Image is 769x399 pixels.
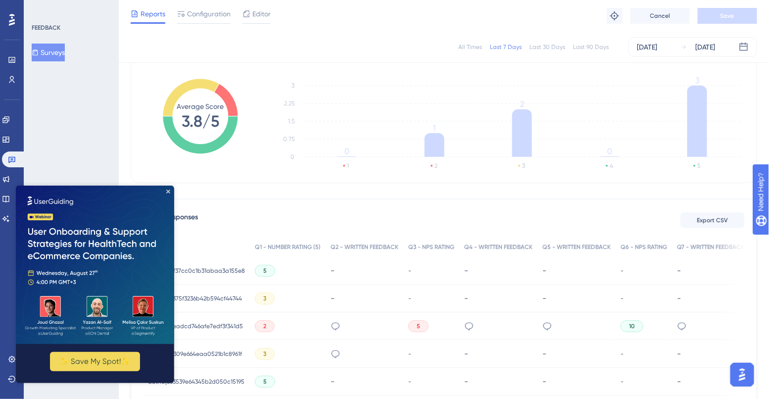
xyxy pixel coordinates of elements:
[464,266,532,275] div: -
[677,377,744,386] div: -
[263,295,266,302] span: 3
[464,243,532,251] span: Q4 - WRITTEN FEEDBACK
[291,82,294,89] tspan: 3
[288,118,294,125] tspan: 1.5
[621,378,624,386] span: -
[630,8,690,24] button: Cancel
[458,43,482,51] div: All Times
[435,162,438,169] text: 2
[331,377,398,386] div: -
[408,267,411,275] span: -
[255,243,321,251] span: Q1 - NUMBER RATING (5)
[331,266,398,275] div: -
[182,112,219,131] tspan: 3.8/5
[677,266,744,275] div: -
[529,43,565,51] div: Last 30 Days
[148,378,244,386] span: auth0|663539e64345b2d050c15195
[464,349,532,358] div: -
[607,147,612,156] tspan: 0
[408,295,411,302] span: -
[263,322,266,330] span: 2
[290,153,294,160] tspan: 0
[263,378,267,386] span: 5
[148,267,245,275] span: auth0|65f37cc0c1b31abaa3a155e8
[698,162,701,169] text: 5
[148,350,242,358] span: auth0|68309e664eaa0521b1c8961f
[637,41,657,53] div: [DATE]
[573,43,609,51] div: Last 90 Days
[23,2,62,14] span: Need Help?
[252,8,271,20] span: Editor
[621,243,667,251] span: Q6 - NPS RATING
[542,349,611,358] div: -
[523,162,526,169] text: 3
[610,162,614,169] text: 4
[150,4,154,8] div: Close Preview
[331,243,398,251] span: Q2 - WRITTEN FEEDBACK
[698,8,757,24] button: Save
[32,24,60,32] div: FEEDBACK
[677,243,744,251] span: Q7 - WRITTEN FEEDBACK
[408,243,454,251] span: Q3 - NPS RATING
[177,102,224,110] tspan: Average Score
[148,322,243,330] span: auth0|67eadcd746afe7edf3f341d5
[542,266,611,275] div: -
[284,100,294,107] tspan: 2.25
[148,295,242,302] span: auth0|63375f3236b42b594cf44744
[621,295,624,302] span: -
[677,349,744,358] div: -
[621,350,624,358] span: -
[520,100,524,109] tspan: 2
[697,216,728,224] span: Export CSV
[344,147,349,156] tspan: 0
[187,8,231,20] span: Configuration
[727,360,757,390] iframe: UserGuiding AI Assistant Launcher
[464,294,532,303] div: -
[542,294,611,303] div: -
[32,44,65,61] button: Surveys
[650,12,671,20] span: Cancel
[433,123,436,133] tspan: 1
[141,8,165,20] span: Reports
[680,212,745,228] button: Export CSV
[464,377,532,386] div: -
[331,294,398,303] div: -
[263,267,267,275] span: 5
[408,378,411,386] span: -
[347,162,349,169] text: 1
[677,294,744,303] div: -
[695,41,716,53] div: [DATE]
[542,243,611,251] span: Q5 - WRITTEN FEEDBACK
[417,322,420,330] span: 5
[408,350,411,358] span: -
[490,43,522,51] div: Last 7 Days
[34,166,124,186] button: ✨ Save My Spot!✨
[283,136,294,143] tspan: 0.75
[721,12,734,20] span: Save
[263,350,266,358] span: 3
[629,322,635,330] span: 10
[695,76,699,85] tspan: 3
[542,377,611,386] div: -
[621,267,624,275] span: -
